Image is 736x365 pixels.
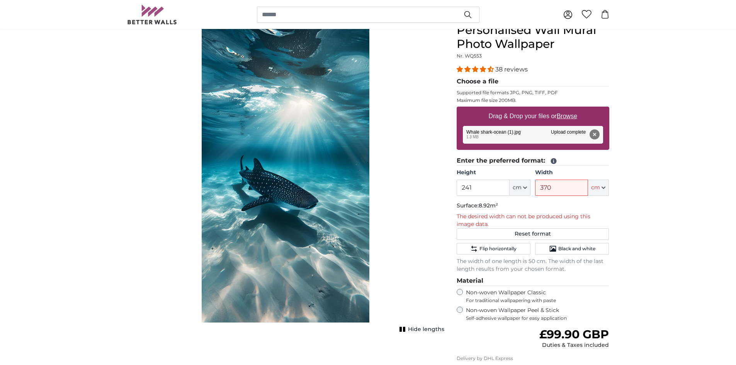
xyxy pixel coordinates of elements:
p: Supported file formats JPG, PNG, TIFF, PDF [457,90,609,96]
img: Betterwalls [127,5,177,24]
span: Hide lengths [408,326,444,333]
p: The width of one length is 50 cm. The width of the last length results from your chosen format. [457,258,609,273]
span: Self-adhesive wallpaper for easy application [466,315,609,321]
div: 1 of 1 [127,23,444,332]
span: Flip horizontally [479,246,517,252]
h1: Personalised Wall Mural Photo Wallpaper [457,23,609,51]
button: Flip horizontally [457,243,530,255]
span: cm [591,184,600,192]
span: 4.34 stars [457,66,495,73]
label: Non-woven Wallpaper Peel & Stick [466,307,609,321]
button: Hide lengths [397,324,444,335]
span: For traditional wallpapering with paste [466,297,609,304]
legend: Enter the preferred format: [457,156,609,166]
legend: Choose a file [457,77,609,87]
legend: Material [457,276,609,286]
span: 8.92m² [479,202,498,209]
label: Height [457,169,530,177]
label: Non-woven Wallpaper Classic [466,289,609,304]
label: Width [535,169,609,177]
span: cm [513,184,522,192]
label: Drag & Drop your files or [485,109,580,124]
p: The desired width can not be produced using this image data. [457,213,609,228]
p: Delivery by DHL Express [457,355,609,362]
p: Maximum file size 200MB. [457,97,609,104]
u: Browse [557,113,577,119]
span: Nr. WQ553 [457,53,482,59]
div: Duties & Taxes included [539,341,609,349]
img: personalised-photo [202,23,370,323]
button: Reset format [457,228,609,240]
span: 38 reviews [495,66,528,73]
button: cm [510,180,530,196]
button: cm [588,180,609,196]
p: Surface: [457,202,609,210]
span: Black and white [558,246,595,252]
span: £99.90 GBP [539,327,609,341]
button: Black and white [535,243,609,255]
